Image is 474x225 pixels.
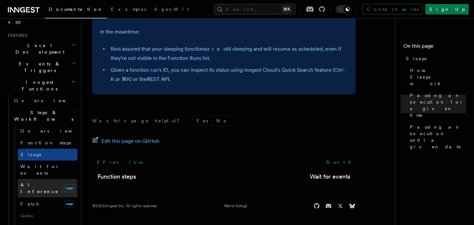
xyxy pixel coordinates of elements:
[154,7,189,12] span: AgentKit
[111,7,146,12] span: Examples
[212,116,232,126] button: No
[206,46,223,52] em: are
[18,197,77,211] a: Fetchnew
[20,182,59,194] span: AI Inference
[5,42,72,55] span: Local Development
[18,137,77,149] a: Function steps
[18,149,77,161] a: Sleeps
[92,137,160,146] a: Edit this page on GitHub
[12,95,77,107] a: Overview
[64,184,75,192] span: new
[109,44,348,63] li: Rest assured that your sleeping functions still sleeping and will resume as scheduled, even if th...
[362,4,423,14] a: Contact sales
[5,58,77,76] button: Events & Triggers
[407,64,466,89] a: How Sleeps work
[224,203,247,209] a: We're hiring!
[18,179,77,197] a: AI Inferencenew
[18,125,77,137] a: Overview
[214,4,295,14] button: Search...⌘K
[5,9,77,28] a: Setting up your app
[403,53,466,64] a: Sleeps
[20,140,71,145] span: Function steps
[20,201,39,207] span: Fetch
[97,172,136,181] a: Function steps
[20,152,41,157] span: Sleeps
[407,89,466,121] a: Pausing an execution for a given time
[425,4,469,14] a: Sign Up
[92,156,146,168] a: Previous
[410,124,466,150] span: Pausing an execution until a given date
[336,5,352,13] button: Toggle dark mode
[406,55,427,62] span: Sleeps
[5,61,72,74] span: Events & Triggers
[18,211,77,221] span: Guides
[45,2,107,18] a: Documentation
[403,42,466,53] h4: On this page
[20,164,60,176] span: Wait for events
[49,7,103,12] span: Documentation
[101,137,160,146] span: Edit this page on GitHub
[100,27,348,37] p: In the meantime:
[310,172,350,181] a: Wait for events
[5,33,27,38] span: Features
[5,79,71,92] span: Inngest Functions
[109,65,348,84] li: Given a function run's ID, you can inspect its status using Inngest Cloud's Quick Search feature ...
[147,76,170,82] a: REST API
[5,76,77,95] button: Inngest Functions
[5,39,77,58] button: Local Development
[407,121,466,153] a: Pausing an execution until a given date
[410,92,466,118] span: Pausing an execution for a given time
[92,117,184,124] p: Was this page helpful?
[107,2,150,18] a: Examples
[150,2,193,18] a: AgentKit
[64,200,75,208] span: new
[282,6,291,12] kbd: ⌘K
[322,156,355,168] a: Next
[410,67,466,87] span: How Sleeps work
[192,116,212,126] button: Yes
[12,107,77,125] button: Steps & Workflows
[20,128,88,134] span: Overview
[14,98,82,103] span: Overview
[18,161,77,179] a: Wait for events
[92,203,158,209] div: © 2025 Inngest Inc. All rights reserved.
[12,109,73,122] span: Steps & Workflows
